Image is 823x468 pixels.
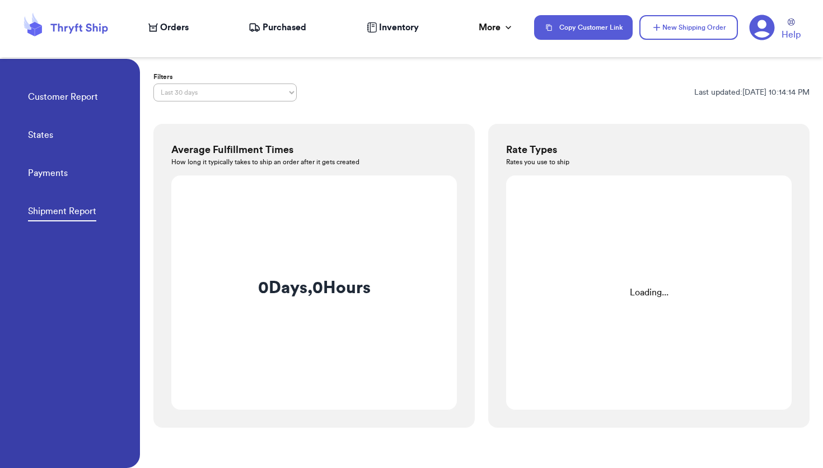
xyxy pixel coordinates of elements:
[249,21,306,34] a: Purchased
[479,21,514,34] div: More
[367,21,419,34] a: Inventory
[506,157,792,166] p: Rates you use to ship
[28,90,98,106] a: Customer Report
[28,166,68,182] a: Payments
[153,72,297,81] label: Filters
[630,286,668,299] p: Loading...
[171,142,457,157] h3: Average Fulfillment Times
[28,205,96,221] a: Shipment Report
[534,15,633,40] button: Copy Customer Link
[263,21,306,34] span: Purchased
[782,18,801,41] a: Help
[160,21,189,34] span: Orders
[506,142,792,157] h3: Rate Types
[171,157,457,166] p: How long it typically takes to ship an order after it gets created
[782,28,801,41] span: Help
[379,21,419,34] span: Inventory
[694,87,810,98] p: Last updated: [DATE] 10:14:14 PM
[28,128,53,144] a: States
[148,21,189,34] a: Orders
[258,278,371,298] h1: 0 Days, 0 Hours
[639,15,738,40] button: New Shipping Order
